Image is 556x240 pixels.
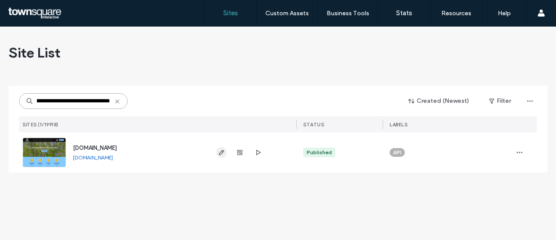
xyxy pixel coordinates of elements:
[480,94,520,108] button: Filter
[390,122,407,128] span: LABELS
[498,10,511,17] label: Help
[307,149,332,156] div: Published
[265,10,309,17] label: Custom Assets
[223,9,238,17] label: Sites
[20,6,37,14] span: Help
[401,94,477,108] button: Created (Newest)
[73,154,113,161] a: [DOMAIN_NAME]
[327,10,369,17] label: Business Tools
[393,149,401,156] span: API
[396,9,412,17] label: Stats
[303,122,324,128] span: STATUS
[441,10,471,17] label: Resources
[23,122,59,128] span: SITES (1/19918)
[73,145,117,151] a: [DOMAIN_NAME]
[9,44,60,61] span: Site List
